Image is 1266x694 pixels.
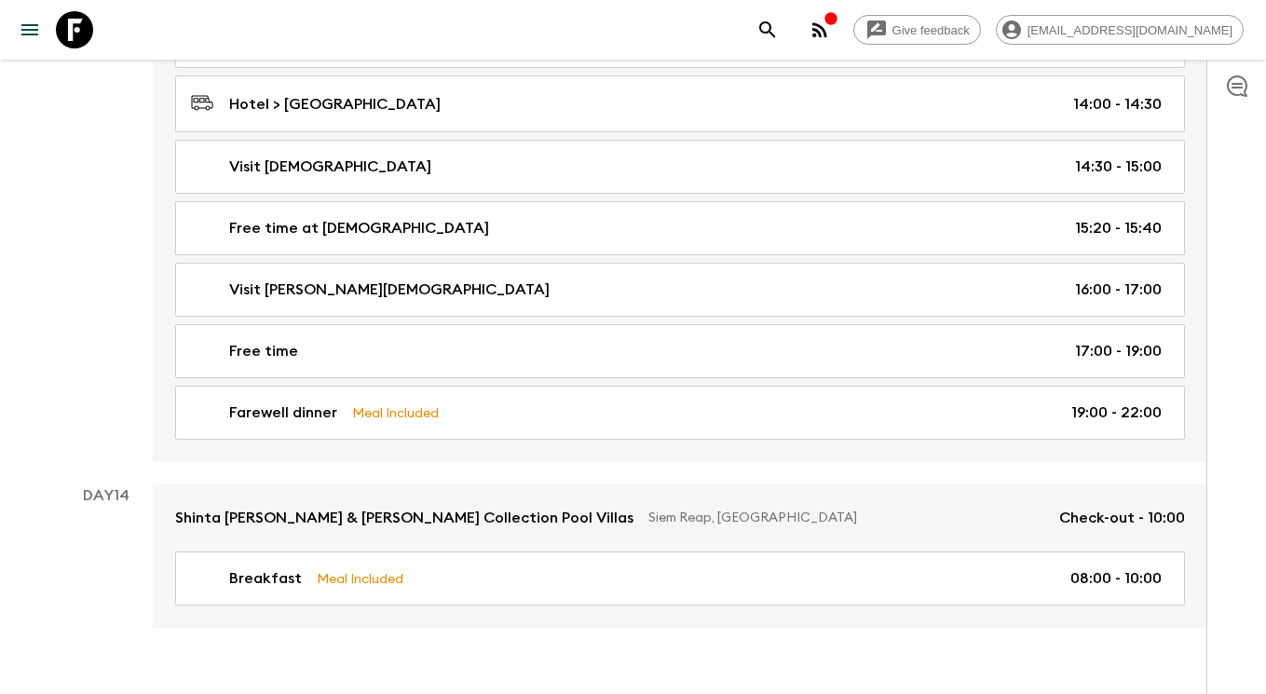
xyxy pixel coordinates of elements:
[11,11,48,48] button: menu
[882,23,980,37] span: Give feedback
[1075,156,1162,178] p: 14:30 - 15:00
[1075,279,1162,301] p: 16:00 - 17:00
[352,402,439,423] p: Meal Included
[175,551,1185,606] a: BreakfastMeal Included08:00 - 10:00
[153,484,1207,551] a: Shinta [PERSON_NAME] & [PERSON_NAME] Collection Pool VillasSiem Reap, [GEOGRAPHIC_DATA]Check-out ...
[1075,217,1162,239] p: 15:20 - 15:40
[229,217,489,239] p: Free time at [DEMOGRAPHIC_DATA]
[1075,340,1162,362] p: 17:00 - 19:00
[229,93,441,116] p: Hotel > [GEOGRAPHIC_DATA]
[1073,93,1162,116] p: 14:00 - 14:30
[229,279,550,301] p: Visit [PERSON_NAME][DEMOGRAPHIC_DATA]
[175,201,1185,255] a: Free time at [DEMOGRAPHIC_DATA]15:20 - 15:40
[1017,23,1243,37] span: [EMAIL_ADDRESS][DOMAIN_NAME]
[175,263,1185,317] a: Visit [PERSON_NAME][DEMOGRAPHIC_DATA]16:00 - 17:00
[1059,507,1185,529] p: Check-out - 10:00
[175,324,1185,378] a: Free time17:00 - 19:00
[175,75,1185,132] a: Hotel > [GEOGRAPHIC_DATA]14:00 - 14:30
[175,507,633,529] p: Shinta [PERSON_NAME] & [PERSON_NAME] Collection Pool Villas
[996,15,1244,45] div: [EMAIL_ADDRESS][DOMAIN_NAME]
[1070,567,1162,590] p: 08:00 - 10:00
[229,156,431,178] p: Visit [DEMOGRAPHIC_DATA]
[175,140,1185,194] a: Visit [DEMOGRAPHIC_DATA]14:30 - 15:00
[60,484,153,507] p: Day 14
[229,401,337,424] p: Farewell dinner
[1071,401,1162,424] p: 19:00 - 22:00
[317,568,403,589] p: Meal Included
[175,386,1185,440] a: Farewell dinnerMeal Included19:00 - 22:00
[229,340,298,362] p: Free time
[229,567,302,590] p: Breakfast
[853,15,981,45] a: Give feedback
[749,11,786,48] button: search adventures
[648,509,1044,527] p: Siem Reap, [GEOGRAPHIC_DATA]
